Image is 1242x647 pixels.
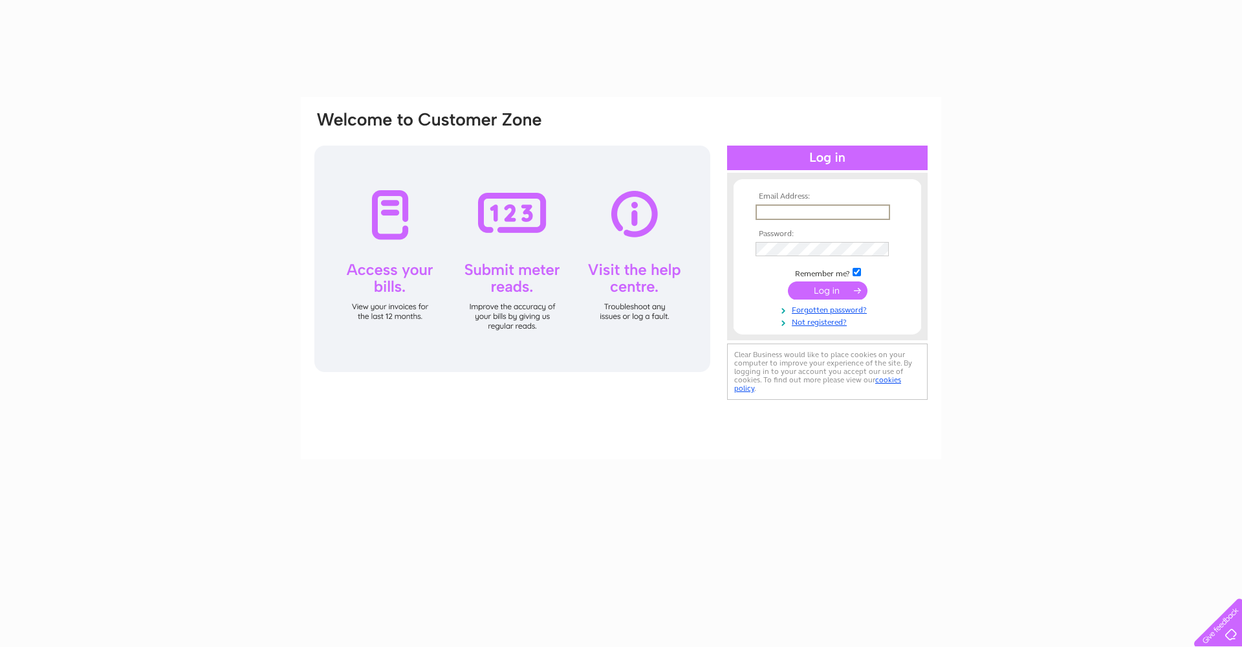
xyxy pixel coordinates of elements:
[727,344,928,400] div: Clear Business would like to place cookies on your computer to improve your experience of the sit...
[752,192,902,201] th: Email Address:
[756,303,902,315] a: Forgotten password?
[752,266,902,279] td: Remember me?
[788,281,867,300] input: Submit
[756,315,902,327] a: Not registered?
[734,375,901,393] a: cookies policy
[752,230,902,239] th: Password:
